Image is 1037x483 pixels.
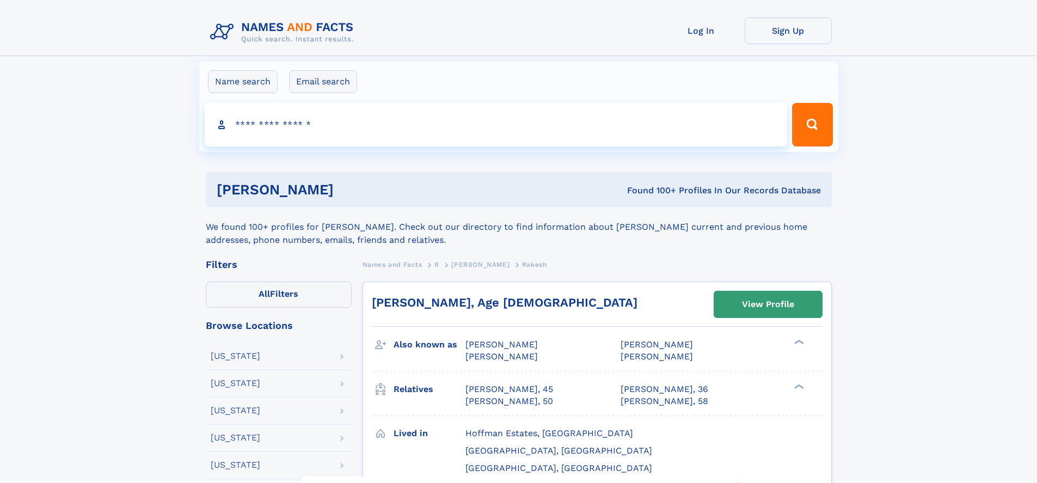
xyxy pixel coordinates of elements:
[465,395,553,407] a: [PERSON_NAME], 50
[742,292,794,317] div: View Profile
[211,406,260,415] div: [US_STATE]
[394,380,465,399] h3: Relatives
[451,261,510,268] span: [PERSON_NAME]
[434,258,439,271] a: R
[658,17,745,44] a: Log In
[465,463,652,473] span: [GEOGRAPHIC_DATA], [GEOGRAPHIC_DATA]
[714,291,822,317] a: View Profile
[792,103,832,146] button: Search Button
[791,339,805,346] div: ❯
[211,461,260,469] div: [US_STATE]
[289,70,357,93] label: Email search
[451,258,510,271] a: [PERSON_NAME]
[206,321,352,331] div: Browse Locations
[206,207,832,247] div: We found 100+ profiles for [PERSON_NAME]. Check out our directory to find information about [PERS...
[465,445,652,456] span: [GEOGRAPHIC_DATA], [GEOGRAPHIC_DATA]
[480,185,821,197] div: Found 100+ Profiles In Our Records Database
[465,339,538,350] span: [PERSON_NAME]
[621,383,708,395] a: [PERSON_NAME], 36
[465,383,553,395] a: [PERSON_NAME], 45
[394,335,465,354] h3: Also known as
[211,433,260,442] div: [US_STATE]
[206,17,363,47] img: Logo Names and Facts
[522,261,547,268] span: Rakesh
[206,282,352,308] label: Filters
[208,70,278,93] label: Name search
[205,103,788,146] input: search input
[394,424,465,443] h3: Lived in
[434,261,439,268] span: R
[372,296,637,309] a: [PERSON_NAME], Age [DEMOGRAPHIC_DATA]
[211,379,260,388] div: [US_STATE]
[791,383,805,390] div: ❯
[621,339,693,350] span: [PERSON_NAME]
[363,258,422,271] a: Names and Facts
[217,183,481,197] h1: [PERSON_NAME]
[465,351,538,362] span: [PERSON_NAME]
[206,260,352,270] div: Filters
[211,352,260,360] div: [US_STATE]
[745,17,832,44] a: Sign Up
[621,351,693,362] span: [PERSON_NAME]
[259,289,270,299] span: All
[465,428,633,438] span: Hoffman Estates, [GEOGRAPHIC_DATA]
[621,395,708,407] a: [PERSON_NAME], 58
